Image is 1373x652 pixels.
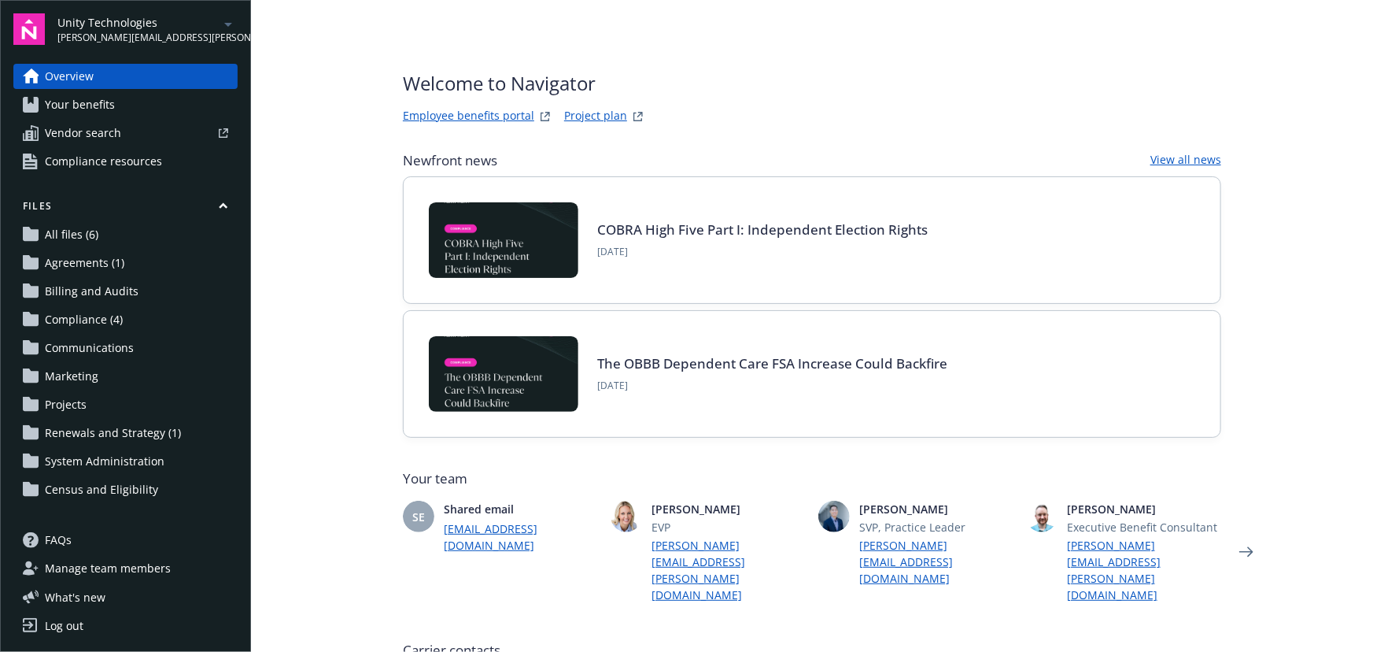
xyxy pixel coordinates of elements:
button: Files [13,199,238,219]
div: Log out [45,613,83,639]
span: System Administration [45,449,164,474]
span: Marketing [45,364,98,389]
a: [PERSON_NAME][EMAIL_ADDRESS][DOMAIN_NAME] [859,537,1013,587]
a: striveWebsite [536,107,555,126]
span: [PERSON_NAME] [859,501,1013,517]
a: Project plan [564,107,627,126]
a: The OBBB Dependent Care FSA Increase Could Backfire [597,354,947,372]
a: Agreements (1) [13,250,238,276]
img: BLOG-Card Image - Compliance - COBRA High Five Pt 1 07-18-25.jpg [429,202,578,278]
img: BLOG-Card Image - Compliance - OBBB Dep Care FSA - 08-01-25.jpg [429,336,578,412]
span: Compliance resources [45,149,162,174]
button: Unity Technologies[PERSON_NAME][EMAIL_ADDRESS][PERSON_NAME][DOMAIN_NAME]arrowDropDown [57,13,238,45]
span: [PERSON_NAME] [1067,501,1221,517]
span: Vendor search [45,120,121,146]
a: Marketing [13,364,238,389]
span: Compliance (4) [45,307,123,332]
span: Projects [45,392,87,417]
span: Unity Technologies [57,14,219,31]
a: [PERSON_NAME][EMAIL_ADDRESS][PERSON_NAME][DOMAIN_NAME] [1067,537,1221,603]
a: Employee benefits portal [403,107,534,126]
a: Communications [13,335,238,361]
span: Agreements (1) [45,250,124,276]
a: All files (6) [13,222,238,247]
span: [PERSON_NAME][EMAIL_ADDRESS][PERSON_NAME][DOMAIN_NAME] [57,31,219,45]
span: Billing and Audits [45,279,138,304]
a: Projects [13,392,238,417]
span: What ' s new [45,589,105,606]
img: photo [611,501,642,532]
img: photo [1026,501,1057,532]
a: Next [1234,539,1259,565]
span: Executive Benefit Consultant [1067,519,1221,535]
span: Overview [45,64,94,89]
span: Renewals and Strategy (1) [45,420,181,446]
a: Billing and Audits [13,279,238,304]
a: Vendor search [13,120,238,146]
a: Compliance (4) [13,307,238,332]
span: Newfront news [403,151,497,170]
a: FAQs [13,528,238,553]
a: Overview [13,64,238,89]
span: [DATE] [597,379,947,393]
span: Your benefits [45,92,115,117]
span: FAQs [45,528,72,553]
a: [EMAIL_ADDRESS][DOMAIN_NAME] [444,520,598,554]
a: arrowDropDown [219,14,238,33]
span: Census and Eligibility [45,477,158,502]
span: [DATE] [597,245,928,259]
a: Compliance resources [13,149,238,174]
span: SE [412,509,425,525]
span: Manage team members [45,556,171,581]
span: [PERSON_NAME] [651,501,806,517]
a: View all news [1150,151,1221,170]
a: COBRA High Five Part I: Independent Election Rights [597,220,928,239]
a: System Administration [13,449,238,474]
span: Shared email [444,501,598,517]
button: What's new [13,589,131,606]
a: Your benefits [13,92,238,117]
span: Your team [403,469,1221,488]
a: projectPlanWebsite [629,107,648,126]
span: Welcome to Navigator [403,69,648,98]
span: Communications [45,335,134,361]
a: Manage team members [13,556,238,581]
span: All files (6) [45,222,98,247]
a: Census and Eligibility [13,477,238,502]
img: navigator-logo.svg [13,13,45,45]
a: Renewals and Strategy (1) [13,420,238,446]
a: [PERSON_NAME][EMAIL_ADDRESS][PERSON_NAME][DOMAIN_NAME] [651,537,806,603]
span: EVP [651,519,806,535]
img: photo [818,501,850,532]
span: SVP, Practice Leader [859,519,1013,535]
